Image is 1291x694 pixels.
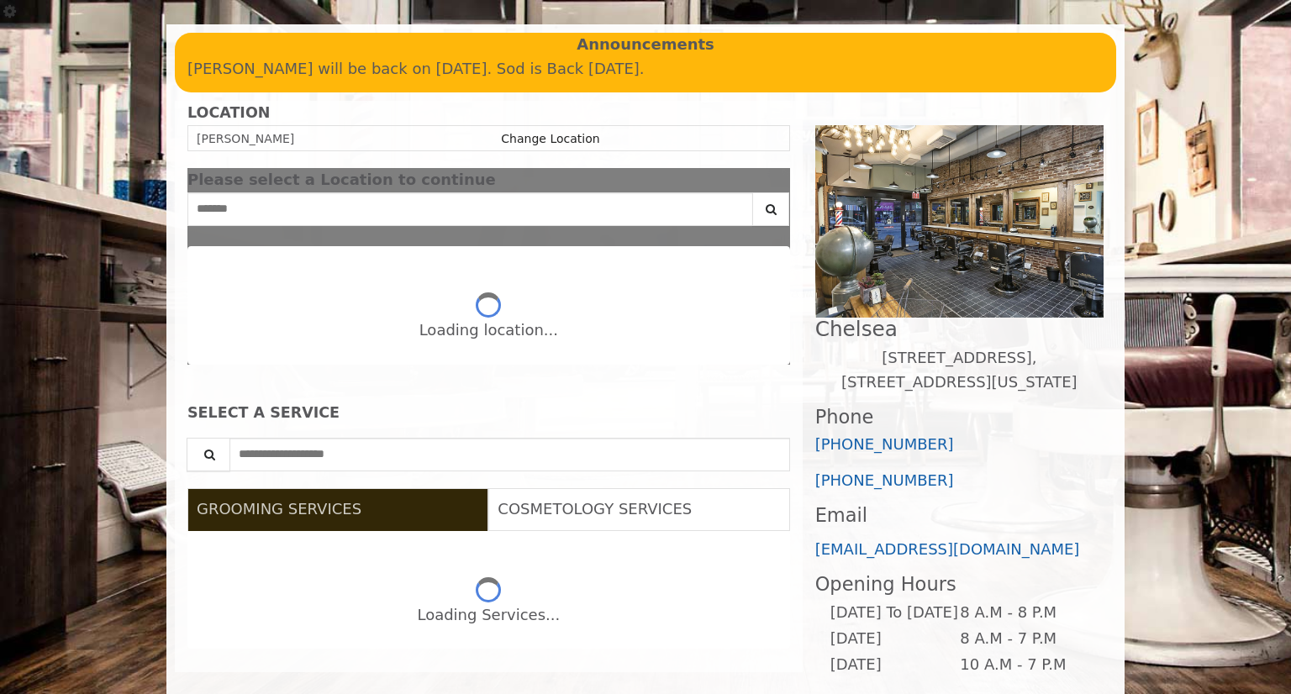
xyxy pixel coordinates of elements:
a: [PHONE_NUMBER] [815,471,954,489]
span: COSMETOLOGY SERVICES [498,500,692,518]
h3: Opening Hours [815,574,1104,595]
b: LOCATION [187,104,270,121]
span: GROOMING SERVICES [197,500,361,518]
p: [STREET_ADDRESS],[STREET_ADDRESS][US_STATE] [815,346,1104,395]
a: Change Location [501,132,599,145]
button: Service Search [187,438,230,471]
i: Search button [761,203,781,215]
a: [PHONE_NUMBER] [815,435,954,453]
div: Grooming services [187,531,790,649]
p: [PERSON_NAME] will be back on [DATE]. Sod is Back [DATE]. [187,57,1104,81]
td: [DATE] [830,652,959,678]
button: close dialog [765,175,790,186]
h3: Email [815,505,1104,526]
span: [PERSON_NAME] [197,132,294,145]
div: Loading Services... [417,603,560,628]
div: Loading location... [419,318,558,343]
a: [EMAIL_ADDRESS][DOMAIN_NAME] [815,540,1080,558]
td: [DATE] To [DATE] [830,600,959,626]
td: 8 A.M - 7 P.M [959,626,1089,652]
h2: Chelsea [815,318,1104,340]
span: Please select a Location to continue [187,171,496,188]
div: Center Select [187,192,790,234]
td: 10 A.M - 7 P.M [959,652,1089,678]
input: Search Center [187,192,753,226]
h3: Phone [815,407,1104,428]
div: SELECT A SERVICE [187,405,790,421]
td: [DATE] [830,626,959,652]
td: 8 A.M - 8 P.M [959,600,1089,626]
b: Announcements [577,33,714,57]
